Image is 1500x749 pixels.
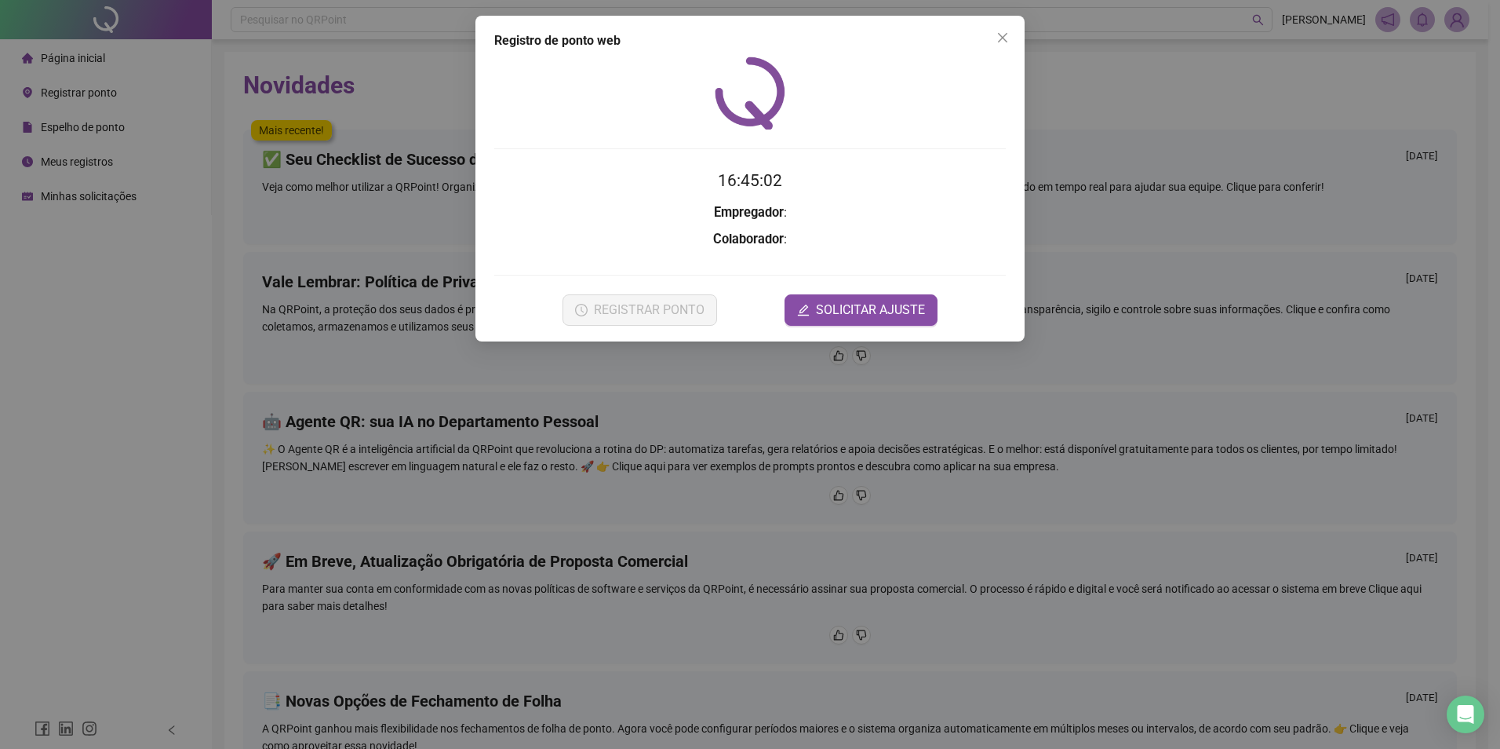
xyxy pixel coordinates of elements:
[494,31,1006,50] div: Registro de ponto web
[494,229,1006,250] h3: :
[797,304,810,316] span: edit
[990,25,1015,50] button: Close
[713,232,784,247] strong: Colaborador
[715,57,785,130] img: QRPoint
[996,31,1009,44] span: close
[785,294,937,326] button: editSOLICITAR AJUSTE
[718,171,782,190] time: 16:45:02
[1447,696,1484,733] div: Open Intercom Messenger
[816,301,925,320] span: SOLICITAR AJUSTE
[714,205,784,220] strong: Empregador
[562,294,717,326] button: REGISTRAR PONTO
[494,203,1006,223] h3: :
